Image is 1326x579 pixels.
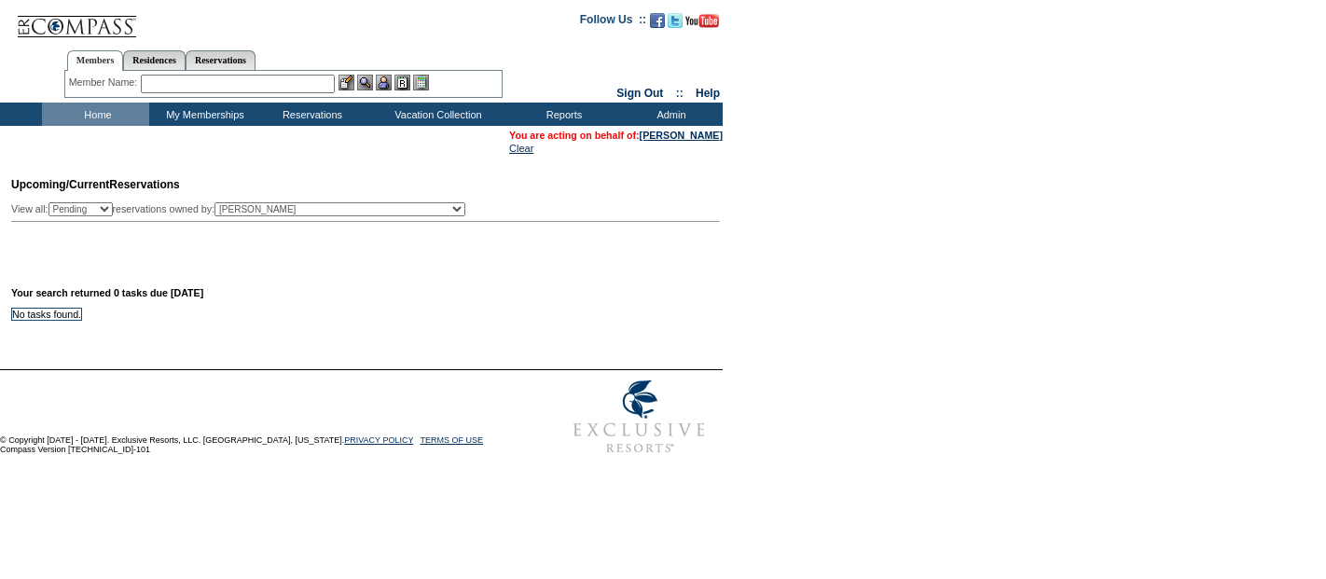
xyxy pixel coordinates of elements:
[69,75,141,90] div: Member Name:
[394,75,410,90] img: Reservations
[149,103,256,126] td: My Memberships
[344,435,413,445] a: PRIVACY POLICY
[650,19,665,30] a: Become our fan on Facebook
[364,103,508,126] td: Vacation Collection
[42,103,149,126] td: Home
[616,87,663,100] a: Sign Out
[668,13,683,28] img: Follow us on Twitter
[338,75,354,90] img: b_edit.gif
[556,370,723,463] img: Exclusive Resorts
[11,178,109,191] span: Upcoming/Current
[421,435,484,445] a: TERMS OF USE
[685,14,719,28] img: Subscribe to our YouTube Channel
[509,130,723,141] span: You are acting on behalf of:
[640,130,723,141] a: [PERSON_NAME]
[376,75,392,90] img: Impersonate
[186,50,256,70] a: Reservations
[696,87,720,100] a: Help
[357,75,373,90] img: View
[256,103,364,126] td: Reservations
[508,103,615,126] td: Reports
[668,19,683,30] a: Follow us on Twitter
[580,11,646,34] td: Follow Us ::
[509,143,533,154] a: Clear
[12,308,82,320] td: No tasks found.
[123,50,186,70] a: Residences
[11,287,725,308] div: Your search returned 0 tasks due [DATE]
[615,103,723,126] td: Admin
[685,19,719,30] a: Subscribe to our YouTube Channel
[67,50,124,71] a: Members
[413,75,429,90] img: b_calculator.gif
[676,87,684,100] span: ::
[11,178,180,191] span: Reservations
[650,13,665,28] img: Become our fan on Facebook
[11,202,474,216] div: View all: reservations owned by:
